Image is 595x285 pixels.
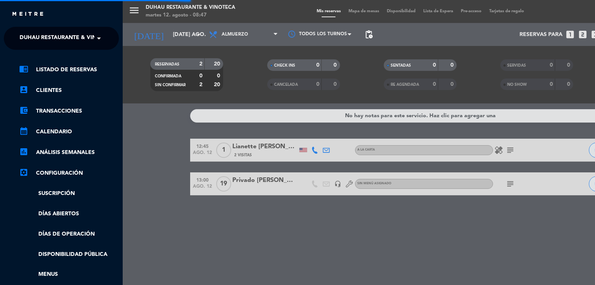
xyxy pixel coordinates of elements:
i: chrome_reader_mode [19,64,28,74]
a: chrome_reader_modeListado de Reservas [19,65,119,74]
a: account_boxClientes [19,86,119,95]
a: Días de Operación [19,230,119,239]
a: Configuración [19,169,119,178]
a: Menus [19,270,119,279]
a: Suscripción [19,189,119,198]
i: assessment [19,147,28,156]
img: MEITRE [12,11,44,17]
a: account_balance_walletTransacciones [19,106,119,116]
span: pending_actions [364,30,373,39]
i: settings_applications [19,168,28,177]
i: account_balance_wallet [19,106,28,115]
i: calendar_month [19,126,28,136]
i: account_box [19,85,28,94]
a: calendar_monthCalendario [19,127,119,136]
a: Disponibilidad pública [19,250,119,259]
span: Duhau Restaurante & Vinoteca [20,30,115,46]
a: assessmentANÁLISIS SEMANALES [19,148,119,157]
a: Días abiertos [19,210,119,218]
